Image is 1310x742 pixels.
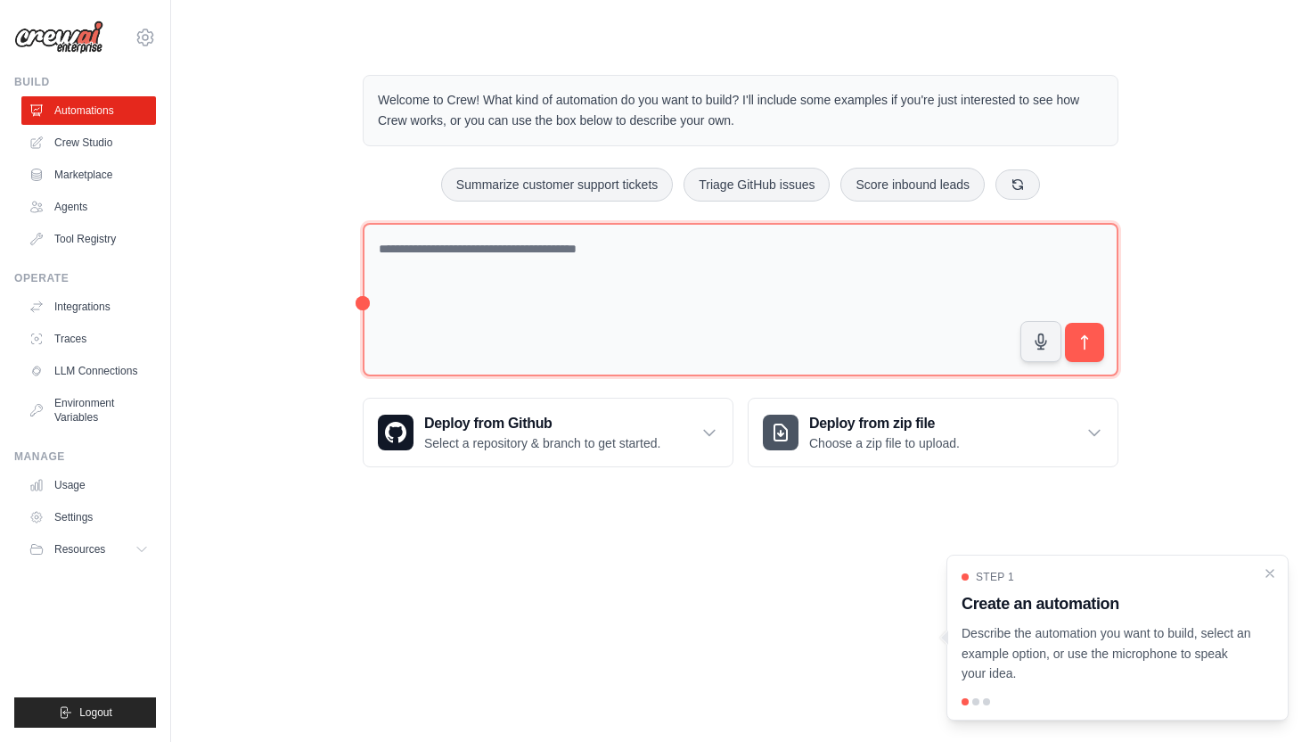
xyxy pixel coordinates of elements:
[809,413,960,434] h3: Deploy from zip file
[21,325,156,353] a: Traces
[21,96,156,125] a: Automations
[378,90,1103,131] p: Welcome to Crew! What kind of automation do you want to build? I'll include some examples if you'...
[14,271,156,285] div: Operate
[79,705,112,720] span: Logout
[14,21,103,54] img: Logo
[14,449,156,464] div: Manage
[14,75,156,89] div: Build
[21,389,156,432] a: Environment Variables
[1221,656,1310,742] iframe: Chat Widget
[21,503,156,532] a: Settings
[840,168,985,202] button: Score inbound leads
[21,293,156,321] a: Integrations
[962,623,1252,684] p: Describe the automation you want to build, select an example option, or use the microphone to spe...
[21,535,156,564] button: Resources
[809,434,960,452] p: Choose a zip file to upload.
[21,357,156,385] a: LLM Connections
[684,168,830,202] button: Triage GitHub issues
[21,471,156,499] a: Usage
[21,193,156,221] a: Agents
[441,168,673,202] button: Summarize customer support tickets
[1221,656,1310,742] div: Chat-Widget
[54,542,105,556] span: Resources
[21,128,156,157] a: Crew Studio
[962,591,1252,616] h3: Create an automation
[21,225,156,253] a: Tool Registry
[14,697,156,728] button: Logout
[424,413,660,434] h3: Deploy from Github
[21,161,156,189] a: Marketplace
[1263,566,1277,581] button: Close walkthrough
[976,570,1014,584] span: Step 1
[424,434,660,452] p: Select a repository & branch to get started.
